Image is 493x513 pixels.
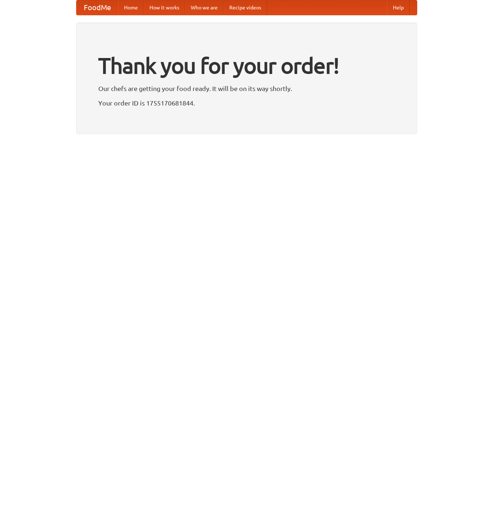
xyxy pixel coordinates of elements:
a: How it works [144,0,185,15]
p: Your order ID is 1755170681844. [98,98,395,108]
a: Home [118,0,144,15]
p: Our chefs are getting your food ready. It will be on its way shortly. [98,83,395,94]
a: Recipe videos [223,0,267,15]
a: FoodMe [77,0,118,15]
a: Who we are [185,0,223,15]
a: Help [387,0,410,15]
h1: Thank you for your order! [98,48,395,83]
